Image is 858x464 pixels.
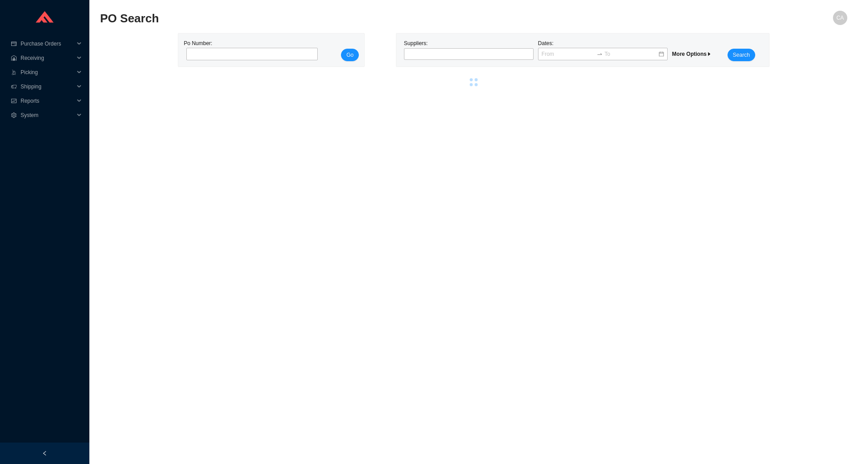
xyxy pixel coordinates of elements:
span: System [21,108,74,122]
span: Reports [21,94,74,108]
button: Go [341,49,359,61]
input: To [605,50,658,59]
button: Search [728,49,755,61]
span: Receiving [21,51,74,65]
span: Purchase Orders [21,37,74,51]
span: setting [11,113,17,118]
span: credit-card [11,41,17,46]
span: Go [346,50,353,59]
div: Po Number: [184,39,315,61]
div: Dates: [536,39,670,61]
span: fund [11,98,17,104]
div: Suppliers: [402,39,536,61]
input: From [542,50,595,59]
span: CA [837,11,844,25]
span: to [597,51,603,57]
h2: PO Search [100,11,660,26]
span: left [42,451,47,456]
span: More Options [672,51,712,57]
span: caret-right [707,51,712,57]
span: Picking [21,65,74,79]
span: Search [733,50,750,59]
span: swap-right [597,51,603,57]
span: Shipping [21,79,74,94]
